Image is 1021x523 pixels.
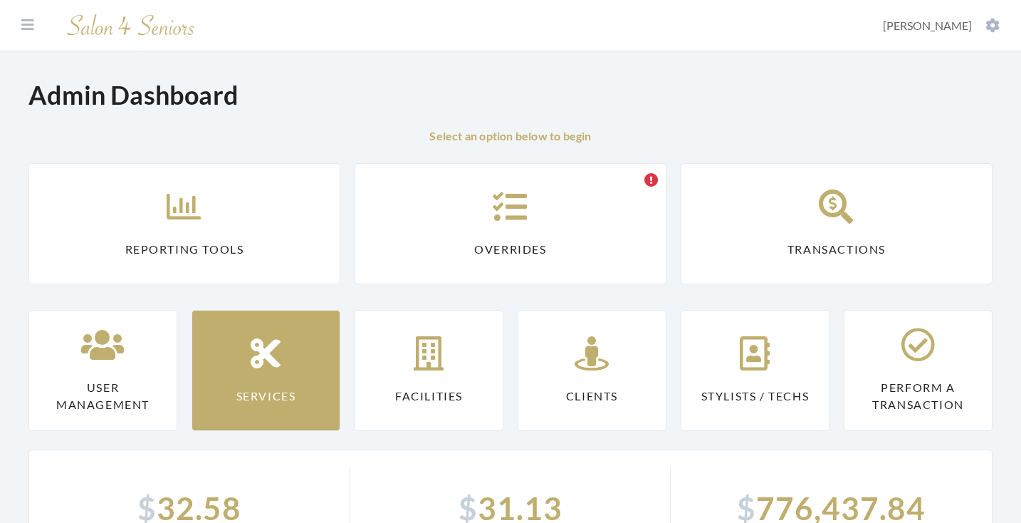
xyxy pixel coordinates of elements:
a: User Management [28,310,177,431]
a: Reporting Tools [28,163,340,284]
a: Transactions [681,163,993,284]
img: Salon 4 Seniors [60,9,202,42]
a: Facilities [355,310,503,431]
span: [PERSON_NAME] [883,19,972,32]
a: Services [192,310,340,431]
button: [PERSON_NAME] [879,18,1004,33]
a: Overrides [355,163,666,284]
a: Perform a Transaction [844,310,993,431]
a: Clients [518,310,666,431]
a: Stylists / Techs [681,310,829,431]
p: Select an option below to begin [28,128,993,145]
h1: Admin Dashboard [28,80,239,110]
